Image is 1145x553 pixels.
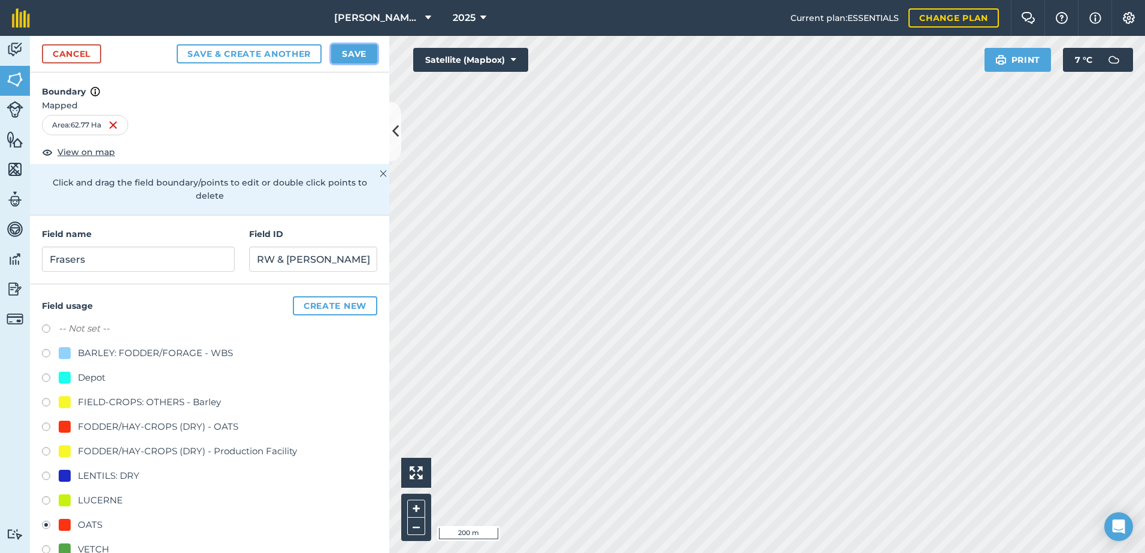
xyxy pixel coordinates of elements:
img: Two speech bubbles overlapping with the left bubble in the forefront [1021,12,1035,24]
img: svg+xml;base64,PHN2ZyB4bWxucz0iaHR0cDovL3d3dy53My5vcmcvMjAwMC9zdmciIHdpZHRoPSIyMiIgaGVpZ2h0PSIzMC... [380,166,387,181]
a: Change plan [908,8,999,28]
button: Print [985,48,1052,72]
img: svg+xml;base64,PD94bWwgdmVyc2lvbj0iMS4wIiBlbmNvZGluZz0idXRmLTgiPz4KPCEtLSBHZW5lcmF0b3I6IEFkb2JlIE... [7,280,23,298]
button: + [407,500,425,518]
div: LENTILS: DRY [78,469,140,483]
h4: Field name [42,227,235,241]
button: Save & Create Another [177,44,322,63]
img: svg+xml;base64,PD94bWwgdmVyc2lvbj0iMS4wIiBlbmNvZGluZz0idXRmLTgiPz4KPCEtLSBHZW5lcmF0b3I6IEFkb2JlIE... [7,190,23,208]
img: fieldmargin Logo [12,8,30,28]
p: Click and drag the field boundary/points to edit or double click points to delete [42,176,377,203]
label: -- Not set -- [59,321,110,336]
img: svg+xml;base64,PHN2ZyB4bWxucz0iaHR0cDovL3d3dy53My5vcmcvMjAwMC9zdmciIHdpZHRoPSIxNyIgaGVpZ2h0PSIxNy... [1089,11,1101,25]
div: FODDER/HAY-CROPS (DRY) - Production Facility [78,444,297,458]
img: svg+xml;base64,PHN2ZyB4bWxucz0iaHR0cDovL3d3dy53My5vcmcvMjAwMC9zdmciIHdpZHRoPSI1NiIgaGVpZ2h0PSI2MC... [7,130,23,148]
a: Cancel [42,44,101,63]
h4: Boundary [30,72,389,99]
img: svg+xml;base64,PD94bWwgdmVyc2lvbj0iMS4wIiBlbmNvZGluZz0idXRmLTgiPz4KPCEtLSBHZW5lcmF0b3I6IEFkb2JlIE... [1102,48,1126,72]
img: svg+xml;base64,PD94bWwgdmVyc2lvbj0iMS4wIiBlbmNvZGluZz0idXRmLTgiPz4KPCEtLSBHZW5lcmF0b3I6IEFkb2JlIE... [7,41,23,59]
button: Satellite (Mapbox) [413,48,528,72]
div: FODDER/HAY-CROPS (DRY) - OATS [78,420,238,434]
h4: Field ID [249,227,377,241]
img: svg+xml;base64,PHN2ZyB4bWxucz0iaHR0cDovL3d3dy53My5vcmcvMjAwMC9zdmciIHdpZHRoPSI1NiIgaGVpZ2h0PSI2MC... [7,71,23,89]
div: Area : 62.77 Ha [42,115,128,135]
div: BARLEY: FODDER/FORAGE - WBS [78,346,233,360]
img: svg+xml;base64,PD94bWwgdmVyc2lvbj0iMS4wIiBlbmNvZGluZz0idXRmLTgiPz4KPCEtLSBHZW5lcmF0b3I6IEFkb2JlIE... [7,250,23,268]
span: Mapped [30,99,389,112]
img: Four arrows, one pointing top left, one top right, one bottom right and the last bottom left [410,466,423,479]
div: LUCERNE [78,493,123,508]
button: Save [331,44,377,63]
img: svg+xml;base64,PHN2ZyB4bWxucz0iaHR0cDovL3d3dy53My5vcmcvMjAwMC9zdmciIHdpZHRoPSIxOCIgaGVpZ2h0PSIyNC... [42,145,53,159]
img: svg+xml;base64,PHN2ZyB4bWxucz0iaHR0cDovL3d3dy53My5vcmcvMjAwMC9zdmciIHdpZHRoPSIxNyIgaGVpZ2h0PSIxNy... [90,84,100,99]
button: 7 °C [1063,48,1133,72]
img: svg+xml;base64,PHN2ZyB4bWxucz0iaHR0cDovL3d3dy53My5vcmcvMjAwMC9zdmciIHdpZHRoPSI1NiIgaGVpZ2h0PSI2MC... [7,160,23,178]
div: Open Intercom Messenger [1104,512,1133,541]
div: FIELD-CROPS: OTHERS - Barley [78,395,221,409]
img: svg+xml;base64,PD94bWwgdmVyc2lvbj0iMS4wIiBlbmNvZGluZz0idXRmLTgiPz4KPCEtLSBHZW5lcmF0b3I6IEFkb2JlIE... [7,101,23,118]
div: Depot [78,370,105,385]
h4: Field usage [42,296,377,315]
img: A cog icon [1122,12,1136,24]
img: svg+xml;base64,PHN2ZyB4bWxucz0iaHR0cDovL3d3dy53My5vcmcvMjAwMC9zdmciIHdpZHRoPSIxOSIgaGVpZ2h0PSIyNC... [995,53,1007,67]
button: Create new [293,296,377,315]
button: View on map [42,145,115,159]
div: OATS [78,518,102,532]
button: – [407,518,425,535]
img: A question mark icon [1055,12,1069,24]
img: svg+xml;base64,PD94bWwgdmVyc2lvbj0iMS4wIiBlbmNvZGluZz0idXRmLTgiPz4KPCEtLSBHZW5lcmF0b3I6IEFkb2JlIE... [7,528,23,540]
img: svg+xml;base64,PD94bWwgdmVyc2lvbj0iMS4wIiBlbmNvZGluZz0idXRmLTgiPz4KPCEtLSBHZW5lcmF0b3I6IEFkb2JlIE... [7,311,23,327]
span: Current plan : ESSENTIALS [790,11,899,25]
span: 7 ° C [1075,48,1092,72]
span: View on map [57,145,115,159]
img: svg+xml;base64,PD94bWwgdmVyc2lvbj0iMS4wIiBlbmNvZGluZz0idXRmLTgiPz4KPCEtLSBHZW5lcmF0b3I6IEFkb2JlIE... [7,220,23,238]
span: [PERSON_NAME] ASAHI PADDOCKS [334,11,420,25]
img: svg+xml;base64,PHN2ZyB4bWxucz0iaHR0cDovL3d3dy53My5vcmcvMjAwMC9zdmciIHdpZHRoPSIxNiIgaGVpZ2h0PSIyNC... [108,118,118,132]
span: 2025 [453,11,475,25]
